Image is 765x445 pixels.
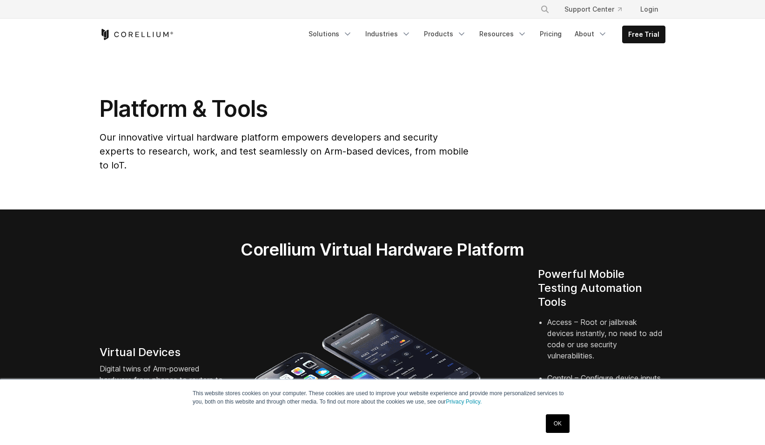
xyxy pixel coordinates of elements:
[534,26,567,42] a: Pricing
[100,132,469,171] span: Our innovative virtual hardware platform empowers developers and security experts to research, wo...
[303,26,665,43] div: Navigation Menu
[546,414,570,433] a: OK
[100,29,174,40] a: Corellium Home
[418,26,472,42] a: Products
[557,1,629,18] a: Support Center
[633,1,665,18] a: Login
[446,398,482,405] a: Privacy Policy.
[623,26,665,43] a: Free Trial
[197,239,568,260] h2: Corellium Virtual Hardware Platform
[537,1,553,18] button: Search
[303,26,358,42] a: Solutions
[569,26,613,42] a: About
[193,389,572,406] p: This website stores cookies on your computer. These cookies are used to improve your website expe...
[100,345,227,359] h4: Virtual Devices
[529,1,665,18] div: Navigation Menu
[100,363,227,397] p: Digital twins of Arm-powered hardware from phones to routers to automotive systems.
[474,26,532,42] a: Resources
[100,95,470,123] h1: Platform & Tools
[547,372,665,417] li: Control – Configure device inputs, identifiers, sensors, location, and environment.
[360,26,416,42] a: Industries
[547,317,665,372] li: Access – Root or jailbreak devices instantly, no need to add code or use security vulnerabilities.
[538,267,665,309] h4: Powerful Mobile Testing Automation Tools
